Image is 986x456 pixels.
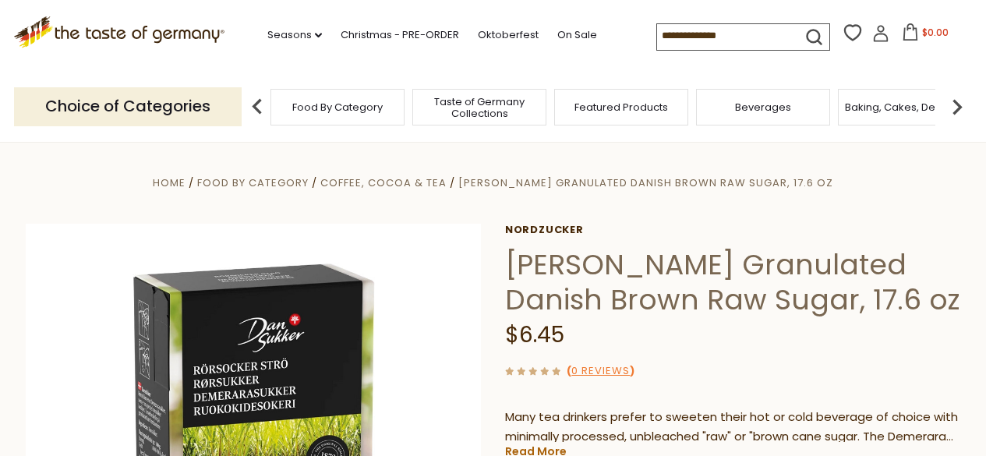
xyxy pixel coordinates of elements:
[574,101,668,113] a: Featured Products
[505,224,961,236] a: Nordzucker
[458,175,833,190] a: [PERSON_NAME] Granulated Danish Brown Raw Sugar, 17.6 oz
[341,27,459,44] a: Christmas - PRE-ORDER
[417,96,542,119] a: Taste of Germany Collections
[197,175,309,190] a: Food By Category
[567,363,634,378] span: ( )
[320,175,447,190] a: Coffee, Cocoa & Tea
[571,363,630,380] a: 0 Reviews
[14,87,242,125] p: Choice of Categories
[505,247,961,317] h1: [PERSON_NAME] Granulated Danish Brown Raw Sugar, 17.6 oz
[292,101,383,113] a: Food By Category
[892,23,959,47] button: $0.00
[242,91,273,122] img: previous arrow
[735,101,791,113] a: Beverages
[153,175,186,190] a: Home
[478,27,539,44] a: Oktoberfest
[505,320,564,350] span: $6.45
[557,27,597,44] a: On Sale
[942,91,973,122] img: next arrow
[922,26,949,39] span: $0.00
[505,408,961,447] p: Many tea drinkers prefer to sweeten their hot or cold beverage of choice with minimally processed...
[267,27,322,44] a: Seasons
[845,101,966,113] a: Baking, Cakes, Desserts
